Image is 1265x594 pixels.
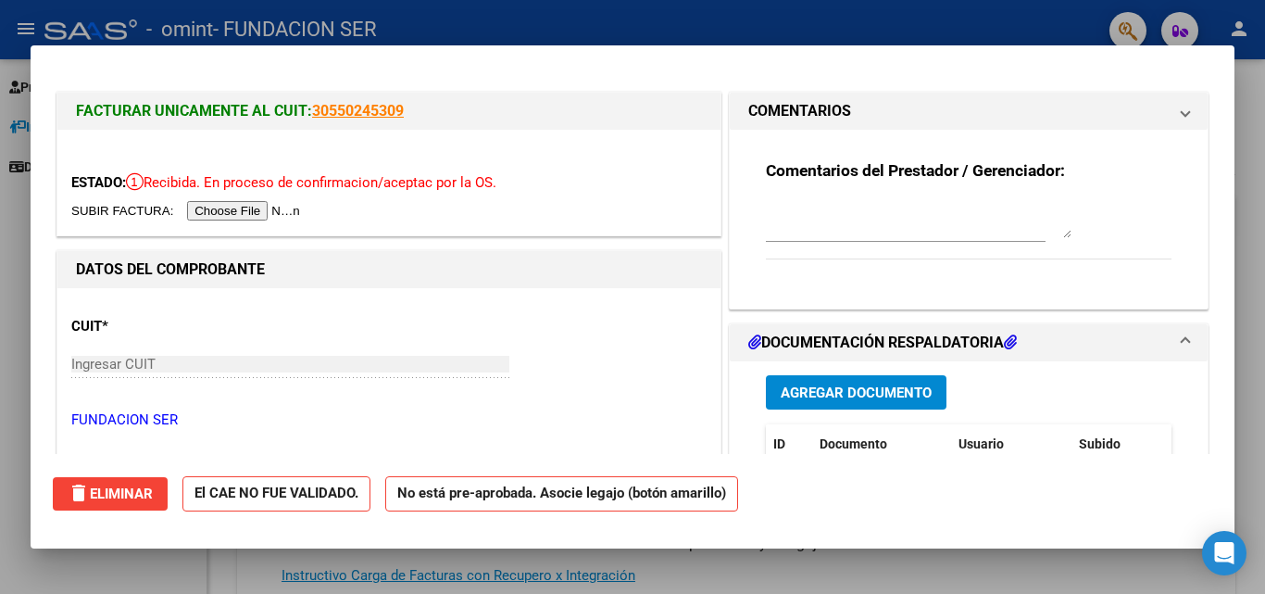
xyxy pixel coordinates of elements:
div: COMENTARIOS [730,130,1208,309]
h1: DOCUMENTACIÓN RESPALDATORIA [748,332,1017,354]
p: FUNDACION SER [71,410,707,431]
strong: El CAE NO FUE VALIDADO. [182,476,370,512]
datatable-header-cell: Acción [1164,424,1257,464]
mat-expansion-panel-header: COMENTARIOS [730,93,1208,130]
span: ESTADO: [71,174,126,191]
span: Documento [820,436,887,451]
span: ID [773,436,785,451]
datatable-header-cell: ID [766,424,812,464]
div: Open Intercom Messenger [1202,531,1246,575]
p: CUIT [71,316,262,337]
strong: Comentarios del Prestador / Gerenciador: [766,161,1065,180]
datatable-header-cell: Usuario [951,424,1071,464]
span: Eliminar [68,486,153,502]
a: 30550245309 [312,102,404,120]
button: Agregar Documento [766,375,946,410]
datatable-header-cell: Subido [1071,424,1164,464]
datatable-header-cell: Documento [812,424,951,464]
strong: DATOS DEL COMPROBANTE [76,260,265,278]
span: Recibida. En proceso de confirmacion/aceptac por la OS. [126,174,496,191]
span: FACTURAR UNICAMENTE AL CUIT: [76,102,312,120]
span: Agregar Documento [781,385,932,401]
span: Subido [1079,436,1121,451]
mat-expansion-panel-header: DOCUMENTACIÓN RESPALDATORIA [730,324,1208,361]
h1: COMENTARIOS [748,100,851,122]
button: Eliminar [53,477,168,511]
span: Usuario [958,436,1004,451]
strong: No está pre-aprobada. Asocie legajo (botón amarillo) [385,476,738,512]
mat-icon: delete [68,482,90,504]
